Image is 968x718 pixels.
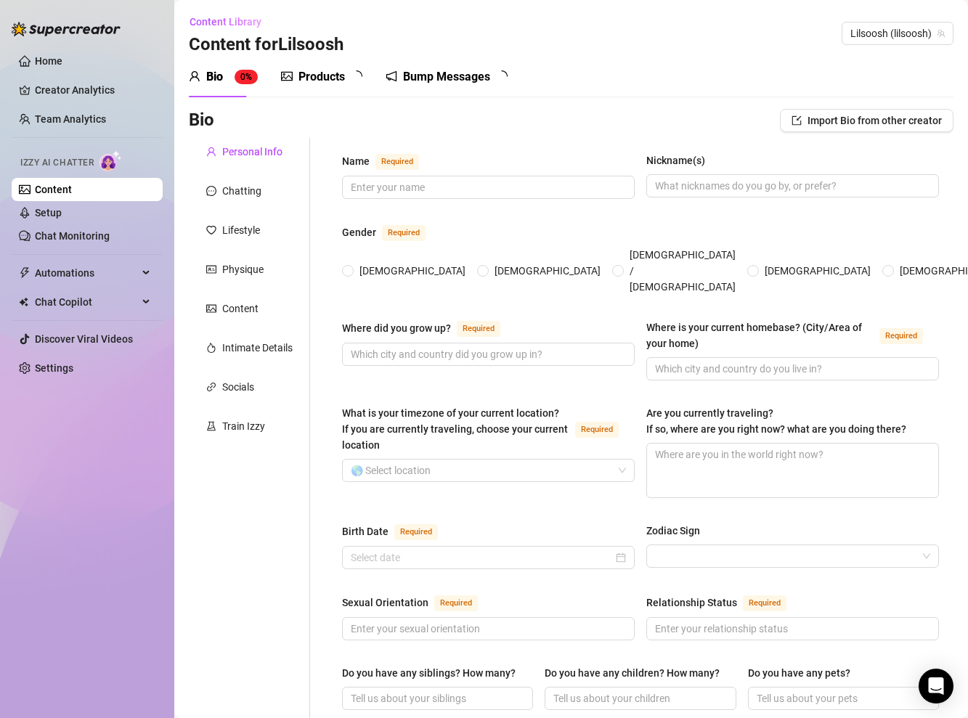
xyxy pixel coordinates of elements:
h3: Bio [189,109,214,132]
span: picture [206,303,216,314]
div: Do you have any pets? [748,665,850,681]
span: Chat Copilot [35,290,138,314]
div: Train Izzy [222,418,265,434]
span: heart [206,225,216,235]
div: Zodiac Sign [646,523,700,539]
span: Required [743,595,786,611]
label: Relationship Status [646,594,802,611]
span: Required [375,154,419,170]
a: Discover Viral Videos [35,333,133,345]
input: Sexual Orientation [351,621,623,637]
label: Sexual Orientation [342,594,494,611]
label: Name [342,152,435,170]
span: idcard [206,264,216,274]
div: Nickname(s) [646,152,705,168]
span: user [206,147,216,157]
div: Where is your current homebase? (City/Area of your home) [646,319,874,351]
div: Chatting [222,183,261,199]
div: Personal Info [222,144,282,160]
span: What is your timezone of your current location? If you are currently traveling, choose your curre... [342,407,568,451]
div: Bio [206,68,223,86]
span: fire [206,343,216,353]
div: Socials [222,379,254,395]
span: Required [879,328,923,344]
span: loading [349,68,365,84]
label: Do you have any children? How many? [545,665,730,681]
span: Required [457,321,500,337]
h3: Content for Lilsoosh [189,33,343,57]
label: Where is your current homebase? (City/Area of your home) [646,319,939,351]
span: [DEMOGRAPHIC_DATA] [759,263,877,279]
input: Relationship Status [655,621,927,637]
div: Do you have any children? How many? [545,665,720,681]
input: Do you have any siblings? How many? [351,690,521,706]
span: import [792,115,802,126]
span: experiment [206,421,216,431]
img: AI Chatter [99,150,122,171]
div: Bump Messages [403,68,490,86]
div: Content [222,301,259,317]
span: Content Library [190,16,261,28]
label: Birth Date [342,523,454,540]
span: message [206,186,216,196]
span: thunderbolt [19,267,30,279]
span: link [206,382,216,392]
a: Home [35,55,62,67]
span: Import Bio from other creator [808,115,942,126]
span: Automations [35,261,138,285]
input: Where did you grow up? [351,346,623,362]
span: Izzy AI Chatter [20,156,94,170]
a: Chat Monitoring [35,230,110,242]
input: Birth Date [351,550,613,566]
div: Products [298,68,345,86]
span: notification [386,70,397,82]
span: [DEMOGRAPHIC_DATA] / [DEMOGRAPHIC_DATA] [624,247,741,295]
label: Where did you grow up? [342,319,516,337]
div: Birth Date [342,523,389,539]
div: Lifestyle [222,222,260,238]
a: Setup [35,207,62,219]
span: Required [394,524,438,540]
input: Where is your current homebase? (City/Area of your home) [655,361,927,377]
img: Chat Copilot [19,297,28,307]
label: Do you have any pets? [748,665,861,681]
div: Open Intercom Messenger [919,669,953,703]
span: Required [575,422,619,438]
button: Import Bio from other creator [780,109,953,132]
span: user [189,70,200,82]
a: Creator Analytics [35,78,151,102]
span: loading [494,68,510,84]
label: Zodiac Sign [646,523,710,539]
span: [DEMOGRAPHIC_DATA] [489,263,606,279]
button: Content Library [189,10,273,33]
label: Nickname(s) [646,152,715,168]
div: Where did you grow up? [342,320,451,336]
span: Required [382,225,426,241]
div: Relationship Status [646,595,737,611]
div: Physique [222,261,264,277]
div: Do you have any siblings? How many? [342,665,516,681]
span: team [937,29,945,38]
span: Lilsoosh (lilsoosh) [850,23,945,44]
span: [DEMOGRAPHIC_DATA] [354,263,471,279]
div: Name [342,153,370,169]
input: Nickname(s) [655,178,927,194]
input: Name [351,179,623,195]
img: logo-BBDzfeDw.svg [12,22,121,36]
span: Are you currently traveling? If so, where are you right now? what are you doing there? [646,407,906,435]
label: Gender [342,224,442,241]
label: Do you have any siblings? How many? [342,665,526,681]
span: Required [434,595,478,611]
input: Do you have any pets? [757,690,927,706]
a: Team Analytics [35,113,106,125]
sup: 0% [235,70,258,84]
input: Do you have any children? How many? [553,690,724,706]
a: Settings [35,362,73,374]
div: Sexual Orientation [342,595,428,611]
a: Content [35,184,72,195]
span: picture [281,70,293,82]
div: Gender [342,224,376,240]
div: Intimate Details [222,340,293,356]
